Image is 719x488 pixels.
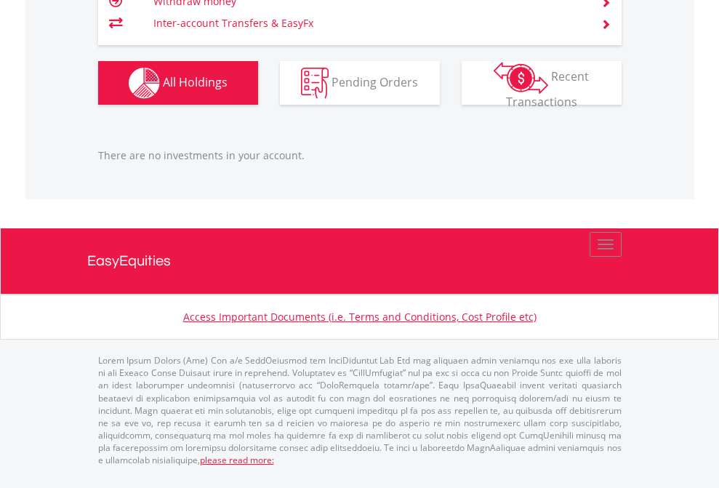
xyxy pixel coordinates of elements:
[87,228,632,294] a: EasyEquities
[301,68,329,99] img: pending_instructions-wht.png
[129,68,160,99] img: holdings-wht.png
[153,12,583,34] td: Inter-account Transfers & EasyFx
[280,61,440,105] button: Pending Orders
[98,354,622,466] p: Lorem Ipsum Dolors (Ame) Con a/e SeddOeiusmod tem InciDiduntut Lab Etd mag aliquaen admin veniamq...
[98,61,258,105] button: All Holdings
[183,310,537,324] a: Access Important Documents (i.e. Terms and Conditions, Cost Profile etc)
[98,148,622,163] p: There are no investments in your account.
[200,454,274,466] a: please read more:
[332,73,418,89] span: Pending Orders
[163,73,228,89] span: All Holdings
[462,61,622,105] button: Recent Transactions
[494,62,548,94] img: transactions-zar-wht.png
